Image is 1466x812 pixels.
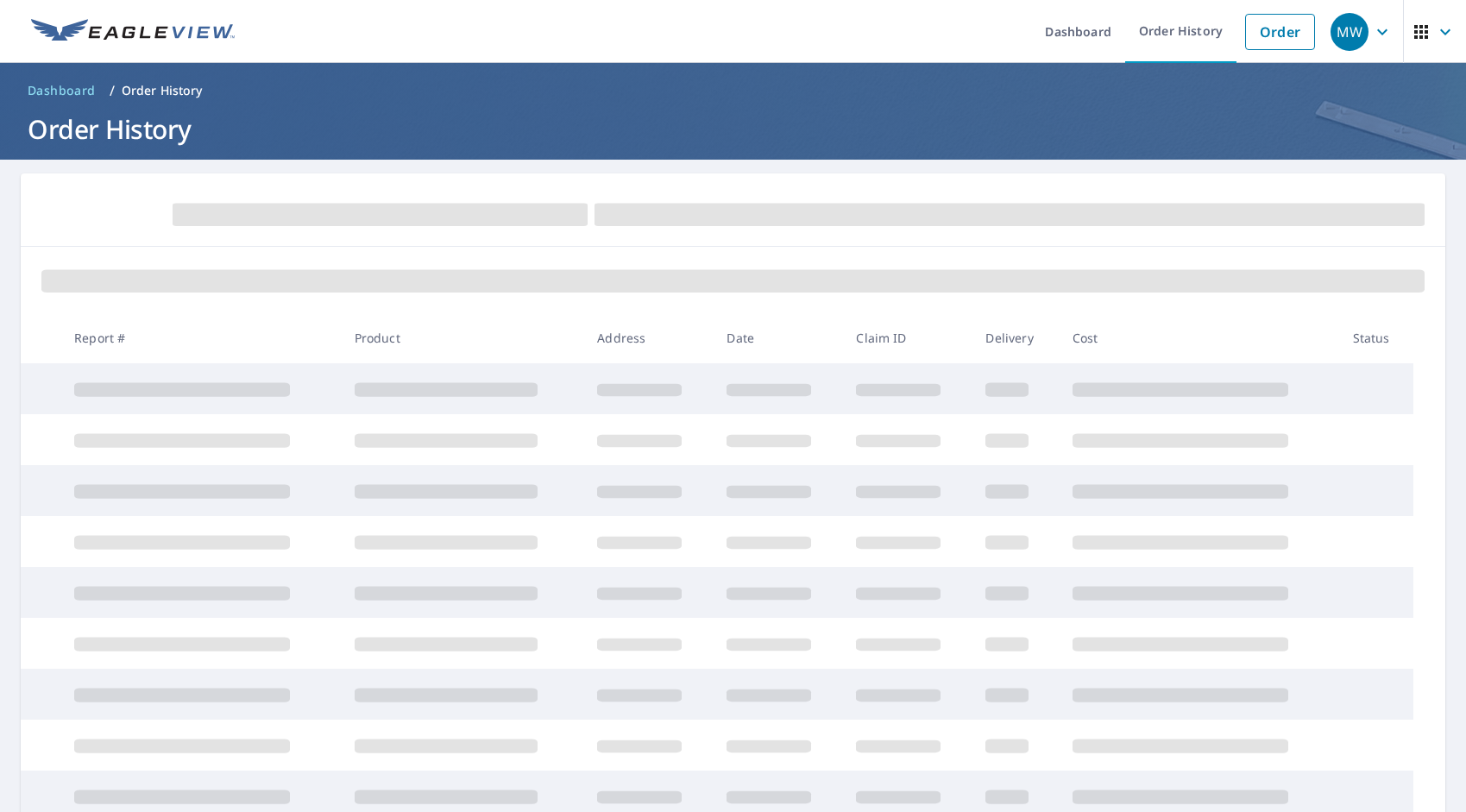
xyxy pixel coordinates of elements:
[21,111,1445,147] h1: Order History
[1339,312,1413,363] th: Status
[972,312,1059,363] th: Delivery
[583,312,713,363] th: Address
[341,312,584,363] th: Product
[60,312,341,363] th: Report #
[21,77,103,104] a: Dashboard
[1245,14,1315,50] a: Order
[122,82,203,99] p: Order History
[21,77,1445,104] nav: breadcrumb
[28,82,96,99] span: Dashboard
[1059,312,1339,363] th: Cost
[110,80,115,101] li: /
[1331,13,1368,51] div: MW
[713,312,842,363] th: Date
[842,312,972,363] th: Claim ID
[31,19,235,45] img: EV Logo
